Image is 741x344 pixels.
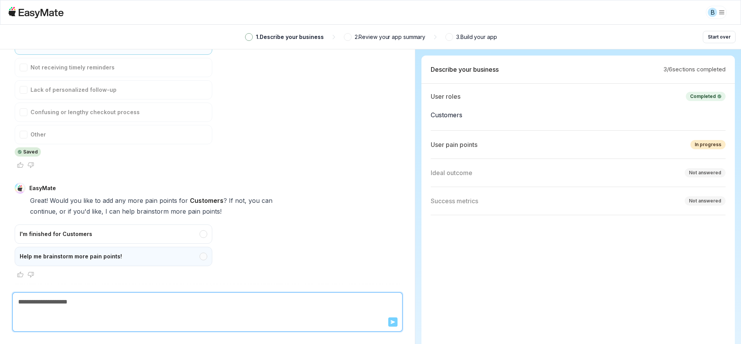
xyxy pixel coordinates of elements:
[190,195,223,206] span: Customers
[663,65,726,74] p: 3 / 6 sections completed
[83,195,93,206] span: like
[695,141,721,148] div: In progress
[256,33,324,41] p: 1 . Describe your business
[223,195,227,206] span: ?
[703,31,736,43] button: Start over
[431,140,477,149] p: User pain points
[30,195,48,206] span: Great!
[137,206,169,217] span: brainstorm
[95,195,101,206] span: to
[690,93,721,100] div: Completed
[235,195,247,206] span: not,
[29,184,56,192] p: EasyMate
[431,196,478,206] p: Success metrics
[171,206,186,217] span: more
[431,65,499,74] p: Describe your business
[59,206,66,217] span: or
[23,149,38,155] p: Saved
[73,206,90,217] span: you'd
[68,206,71,217] span: if
[128,195,143,206] span: more
[431,109,726,121] p: Customers
[456,33,497,41] p: 3 . Build your app
[249,195,260,206] span: you
[689,169,721,176] div: Not answered
[202,206,222,217] span: points!
[355,33,426,41] p: 2 . Review your app summary
[15,183,25,194] img: EasyMate Avatar
[188,206,200,217] span: pain
[159,195,177,206] span: points
[122,206,135,217] span: help
[50,195,68,206] span: Would
[708,8,717,17] div: B
[70,195,81,206] span: you
[30,206,58,217] span: continue,
[92,206,103,217] span: like,
[229,195,233,206] span: If
[262,195,272,206] span: can
[109,206,120,217] span: can
[431,168,472,177] p: Ideal outcome
[145,195,157,206] span: pain
[103,195,113,206] span: add
[105,206,107,217] span: I
[431,92,460,101] p: User roles
[179,195,188,206] span: for
[115,195,126,206] span: any
[689,197,721,204] div: Not answered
